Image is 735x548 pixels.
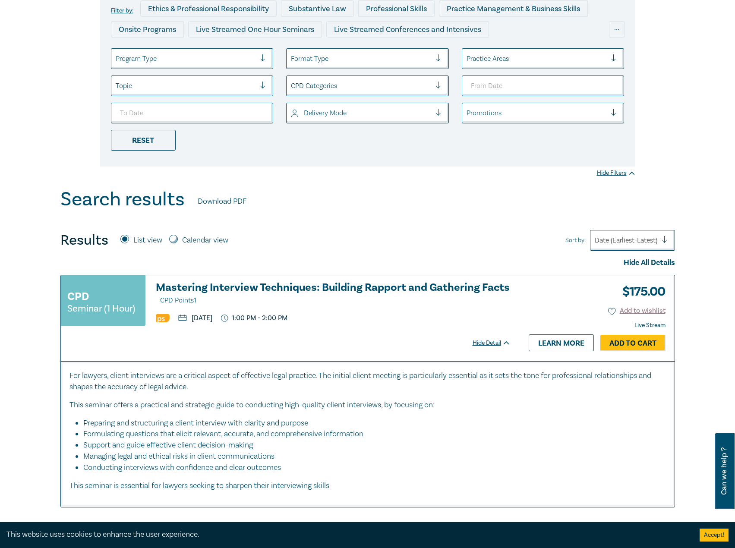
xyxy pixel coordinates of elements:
li: Conducting interviews with confidence and clear outcomes [83,462,666,473]
a: Mastering Interview Techniques: Building Rapport and Gathering Facts CPD Points1 [156,282,511,306]
input: From Date [462,76,625,96]
a: Add to Cart [600,335,666,351]
p: [DATE] [178,315,212,321]
input: To Date [111,103,274,123]
h3: CPD [67,289,89,304]
div: Hide Detail [473,339,520,347]
div: Live Streamed One Hour Seminars [188,21,322,38]
div: Hide Filters [597,169,635,177]
input: select [116,54,117,63]
li: Preparing and structuring a client interview with clarity and purpose [83,418,657,429]
div: This website uses cookies to enhance the user experience. [6,529,687,540]
div: Ethics & Professional Responsibility [140,0,277,17]
div: 10 CPD Point Packages [356,42,450,58]
div: National Programs [454,42,534,58]
button: Add to wishlist [608,306,666,316]
label: Filter by: [111,7,133,14]
div: Onsite Programs [111,21,184,38]
li: Managing legal and ethical risks in client communications [83,451,657,462]
input: select [291,108,293,118]
input: select [467,54,468,63]
div: ... [609,21,625,38]
input: select [291,81,293,91]
p: For lawyers, client interviews are a critical aspect of effective legal practice. The initial cli... [69,370,666,393]
p: 1:00 PM - 2:00 PM [221,314,288,322]
span: Sort by: [565,236,586,245]
input: select [467,108,468,118]
button: Accept cookies [700,529,729,542]
span: CPD Points 1 [160,296,196,305]
h3: Mastering Interview Techniques: Building Rapport and Gathering Facts [156,282,511,306]
small: Seminar (1 Hour) [67,304,135,313]
p: This seminar offers a practical and strategic guide to conducting high-quality client interviews,... [69,400,666,411]
h4: Results [60,232,108,249]
div: Hide All Details [60,257,675,268]
p: This seminar is essential for lawyers seeking to sharpen their interviewing skills [69,480,666,491]
h1: Search results [60,188,185,211]
label: List view [133,235,162,246]
div: Reset [111,130,176,151]
label: Calendar view [182,235,228,246]
li: Formulating questions that elicit relevant, accurate, and comprehensive information [83,428,657,440]
div: Live Streamed Practical Workshops [111,42,248,58]
input: select [291,54,293,63]
div: Live Streamed Conferences and Intensives [326,21,489,38]
div: Professional Skills [358,0,435,17]
span: Can we help ? [720,438,728,504]
div: Substantive Law [281,0,354,17]
input: Sort by [595,236,596,245]
a: Download PDF [198,196,246,207]
img: Professional Skills [156,314,170,322]
div: Practice Management & Business Skills [439,0,588,17]
li: Support and guide effective client decision-making [83,440,657,451]
h3: $ 175.00 [616,282,666,302]
strong: Live Stream [634,321,666,329]
input: select [116,81,117,91]
a: Learn more [529,334,594,351]
div: Pre-Recorded Webcasts [252,42,351,58]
